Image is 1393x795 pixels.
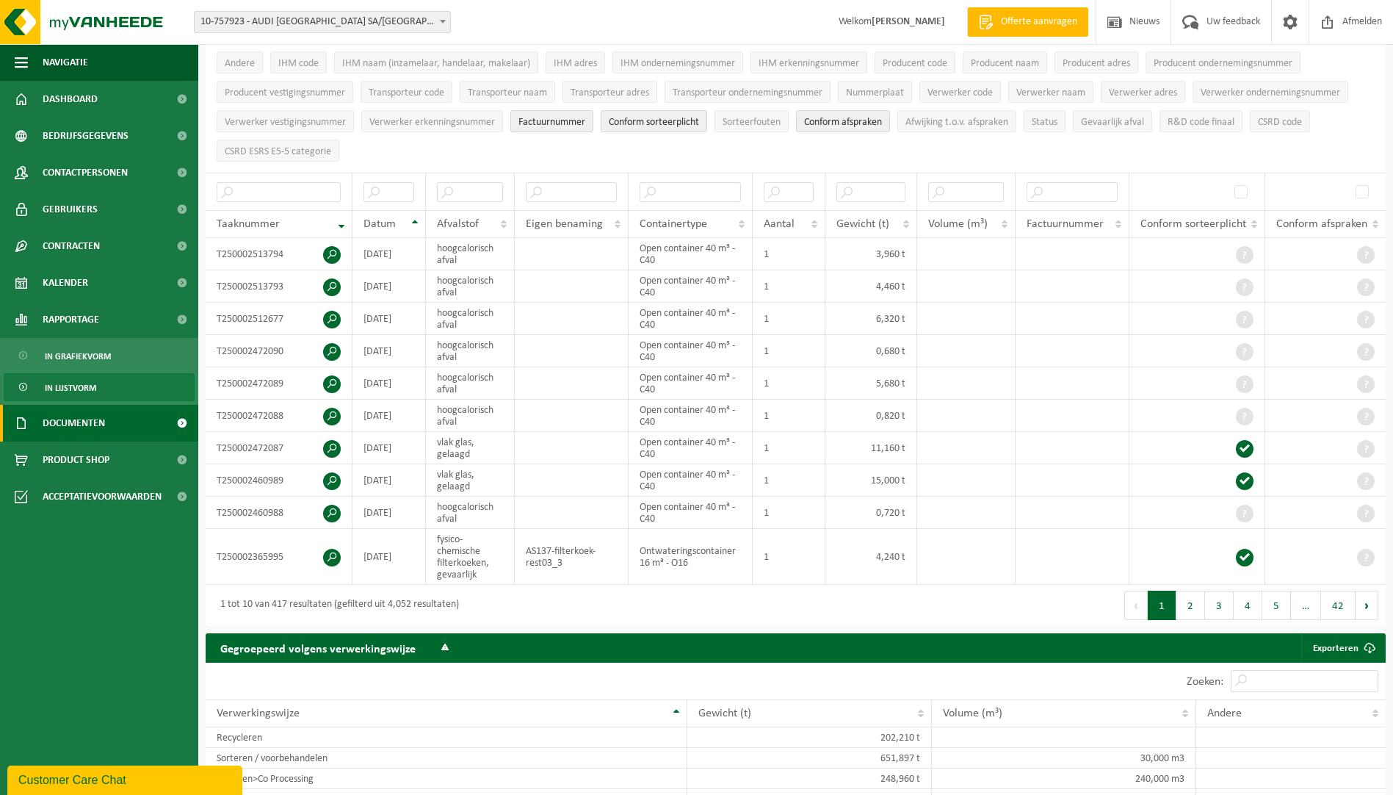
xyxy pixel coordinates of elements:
[225,87,345,98] span: Producent vestigingsnummer
[825,238,918,270] td: 3,960 t
[369,117,495,128] span: Verwerker erkenningsnummer
[43,228,100,265] span: Contracten
[43,442,109,478] span: Product Shop
[997,15,1081,29] span: Offerte aanvragen
[217,51,263,73] button: AndereAndere: Activate to sort
[426,497,515,529] td: hoogcalorisch afval
[206,769,687,789] td: Sorteren>Co Processing
[206,303,352,335] td: T250002512677
[1356,591,1378,620] button: Next
[687,769,933,789] td: 248,960 t
[213,592,459,619] div: 1 tot 10 van 417 resultaten (gefilterd uit 4,052 resultaten)
[426,367,515,400] td: hoogcalorisch afval
[875,51,955,73] button: Producent codeProducent code: Activate to sort
[352,238,426,270] td: [DATE]
[932,748,1196,769] td: 30,000 m3
[270,51,327,73] button: IHM codeIHM code: Activate to sort
[932,769,1196,789] td: 240,000 m3
[217,110,354,132] button: Verwerker vestigingsnummerVerwerker vestigingsnummer: Activate to sort
[1101,81,1185,103] button: Verwerker adresVerwerker adres: Activate to sort
[460,81,555,103] button: Transporteur naamTransporteur naam: Activate to sort
[571,87,649,98] span: Transporteur adres
[1276,218,1367,230] span: Conform afspraken
[1201,87,1340,98] span: Verwerker ondernemingsnummer
[1146,51,1300,73] button: Producent ondernemingsnummerProducent ondernemingsnummer: Activate to sort
[673,87,822,98] span: Transporteur ondernemingsnummer
[1176,591,1205,620] button: 2
[963,51,1047,73] button: Producent naamProducent naam: Activate to sort
[194,11,451,33] span: 10-757923 - AUDI BRUSSELS SA/NV - VORST
[426,400,515,432] td: hoogcalorisch afval
[562,81,657,103] button: Transporteur adresTransporteur adres: Activate to sort
[883,58,947,69] span: Producent code
[206,367,352,400] td: T250002472089
[361,81,452,103] button: Transporteur codeTransporteur code: Activate to sort
[609,117,699,128] span: Conform sorteerplicht
[510,110,593,132] button: FactuurnummerFactuurnummer: Activate to sort
[426,529,515,585] td: fysico-chemische filterkoeken, gevaarlijk
[1016,87,1085,98] span: Verwerker naam
[796,110,890,132] button: Conform afspraken : Activate to sort
[361,110,503,132] button: Verwerker erkenningsnummerVerwerker erkenningsnummer: Activate to sort
[352,335,426,367] td: [DATE]
[352,432,426,464] td: [DATE]
[919,81,1001,103] button: Verwerker codeVerwerker code: Activate to sort
[1168,117,1234,128] span: R&D code finaal
[1148,591,1176,620] button: 1
[43,191,98,228] span: Gebruikers
[825,335,918,367] td: 0,680 t
[759,58,859,69] span: IHM erkenningsnummer
[1032,117,1057,128] span: Status
[753,464,825,497] td: 1
[629,303,753,335] td: Open container 40 m³ - C40
[753,270,825,303] td: 1
[518,117,585,128] span: Factuurnummer
[687,748,933,769] td: 651,897 t
[1205,591,1234,620] button: 3
[1081,117,1144,128] span: Gevaarlijk afval
[43,44,88,81] span: Navigatie
[4,342,195,370] a: In grafiekvorm
[546,51,605,73] button: IHM adresIHM adres: Activate to sort
[217,140,339,162] button: CSRD ESRS E5-5 categorieCSRD ESRS E5-5 categorie: Activate to sort
[426,335,515,367] td: hoogcalorisch afval
[206,432,352,464] td: T250002472087
[612,51,743,73] button: IHM ondernemingsnummerIHM ondernemingsnummer: Activate to sort
[687,727,933,748] td: 202,210 t
[927,87,993,98] span: Verwerker code
[206,748,687,769] td: Sorteren / voorbehandelen
[225,117,346,128] span: Verwerker vestigingsnummer
[825,464,918,497] td: 15,000 t
[206,464,352,497] td: T250002460989
[825,270,918,303] td: 4,460 t
[352,529,426,585] td: [DATE]
[206,497,352,529] td: T250002460988
[1258,117,1302,128] span: CSRD code
[352,270,426,303] td: [DATE]
[1063,58,1130,69] span: Producent adres
[43,301,99,338] span: Rapportage
[206,400,352,432] td: T250002472088
[971,58,1039,69] span: Producent naam
[1054,51,1138,73] button: Producent adresProducent adres: Activate to sort
[928,218,988,230] span: Volume (m³)
[352,303,426,335] td: [DATE]
[753,432,825,464] td: 1
[836,218,889,230] span: Gewicht (t)
[665,81,831,103] button: Transporteur ondernemingsnummerTransporteur ondernemingsnummer : Activate to sort
[753,367,825,400] td: 1
[43,478,162,515] span: Acceptatievoorwaarden
[804,117,882,128] span: Conform afspraken
[217,81,353,103] button: Producent vestigingsnummerProducent vestigingsnummer: Activate to sort
[43,118,129,154] span: Bedrijfsgegevens
[334,51,538,73] button: IHM naam (inzamelaar, handelaar, makelaar)IHM naam (inzamelaar, handelaar, makelaar): Activate to...
[629,238,753,270] td: Open container 40 m³ - C40
[753,303,825,335] td: 1
[363,218,396,230] span: Datum
[352,400,426,432] td: [DATE]
[352,497,426,529] td: [DATE]
[629,497,753,529] td: Open container 40 m³ - C40
[1250,110,1310,132] button: CSRD codeCSRD code: Activate to sort
[753,335,825,367] td: 1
